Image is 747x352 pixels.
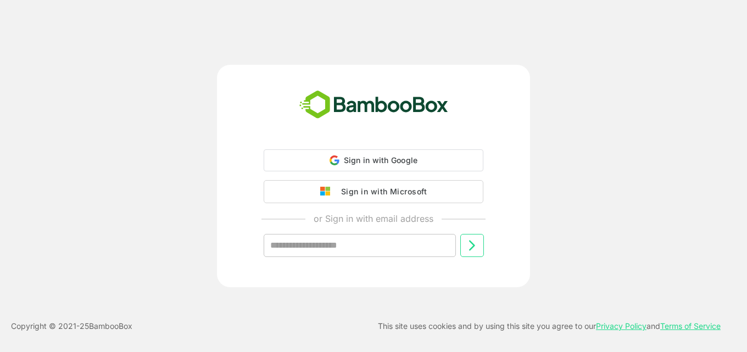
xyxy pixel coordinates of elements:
a: Terms of Service [660,321,721,331]
div: Sign in with Google [264,149,483,171]
button: Sign in with Microsoft [264,180,483,203]
div: Sign in with Microsoft [336,185,427,199]
p: This site uses cookies and by using this site you agree to our and [378,320,721,333]
img: bamboobox [293,87,454,123]
p: or Sign in with email address [314,212,433,225]
p: Copyright © 2021- 25 BambooBox [11,320,132,333]
a: Privacy Policy [596,321,646,331]
span: Sign in with Google [344,155,418,165]
img: google [320,187,336,197]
